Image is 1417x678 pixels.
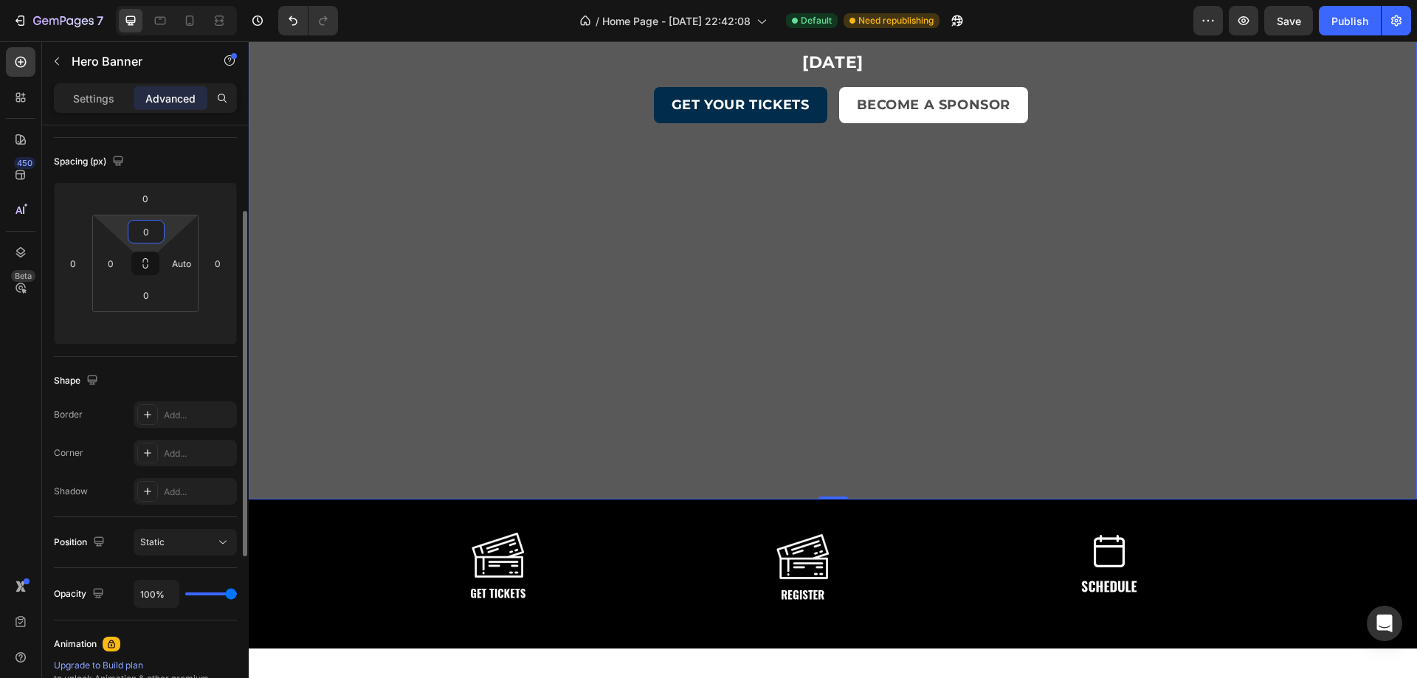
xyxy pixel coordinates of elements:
[11,270,35,282] div: Beta
[423,55,561,73] p: GET YOUR TICKETS
[602,13,751,29] span: Home Page - [DATE] 22:42:08
[596,13,599,29] span: /
[131,317,160,339] input: auto
[517,488,591,561] img: gempages_580407018670522964-536b16c4-5a68-4e2b-8379-40d24c1fc5ca.png
[54,152,127,172] div: Spacing (px)
[134,529,237,556] button: Static
[54,659,237,672] div: Upgrade to Build plan
[824,489,897,563] img: gempages_580407018670522964-d5697ade-220b-4118-91dd-2db6109feaa5.png
[6,6,110,35] button: 7
[140,536,165,547] span: Static
[1264,6,1313,35] button: Save
[590,46,780,82] a: BECOME A SPONSOR
[608,55,762,73] p: BECOME A SPONSOR
[1319,6,1381,35] button: Publish
[131,221,161,243] input: 0px
[145,91,196,106] p: Advanced
[134,581,179,607] input: Auto
[54,533,108,553] div: Position
[97,12,103,30] p: 7
[1331,13,1368,29] div: Publish
[100,252,122,274] input: 0px
[858,14,934,27] span: Need republishing
[131,187,160,210] input: 0
[801,14,832,27] span: Default
[73,91,114,106] p: Settings
[54,408,83,421] div: Border
[164,409,233,422] div: Add...
[164,485,233,499] div: Add...
[207,252,229,274] input: 0
[54,485,88,498] div: Shadow
[164,447,233,460] div: Add...
[62,252,84,274] input: 0
[1277,15,1301,27] span: Save
[54,637,97,651] div: Animation
[1367,606,1402,641] div: Open Intercom Messenger
[131,284,161,306] input: 0px
[54,446,83,460] div: Corner
[14,157,35,169] div: 450
[54,584,107,604] div: Opacity
[405,46,579,82] a: GET YOUR TICKETS
[170,252,193,274] input: auto
[278,6,338,35] div: Undo/Redo
[249,41,1417,678] iframe: Design area
[72,52,197,70] p: Hero Banner
[54,371,101,391] div: Shape
[213,486,286,560] img: gempages_580407018670522964-b5e5cc64-a04a-4096-9176-a79a6cdaadd4.png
